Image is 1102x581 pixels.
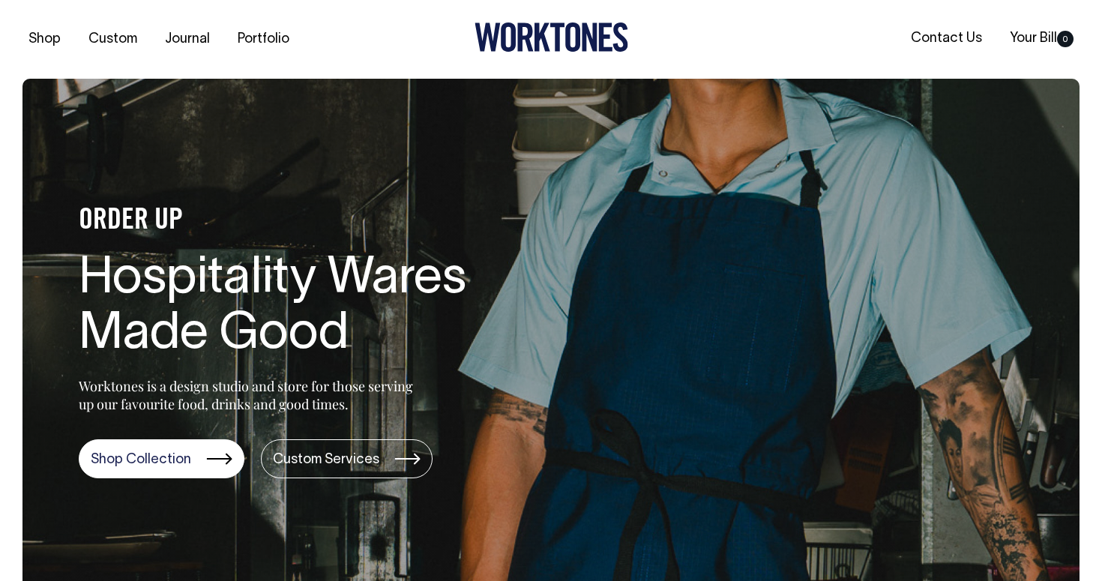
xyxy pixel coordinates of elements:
a: Custom Services [261,439,433,478]
a: Shop [22,27,67,52]
a: Shop Collection [79,439,244,478]
h1: Hospitality Wares Made Good [79,252,558,364]
a: Your Bill0 [1004,26,1080,51]
a: Journal [159,27,216,52]
a: Contact Us [905,26,988,51]
a: Custom [82,27,143,52]
h4: ORDER UP [79,205,558,237]
a: Portfolio [232,27,295,52]
span: 0 [1057,31,1074,47]
p: Worktones is a design studio and store for those serving up our favourite food, drinks and good t... [79,377,420,413]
